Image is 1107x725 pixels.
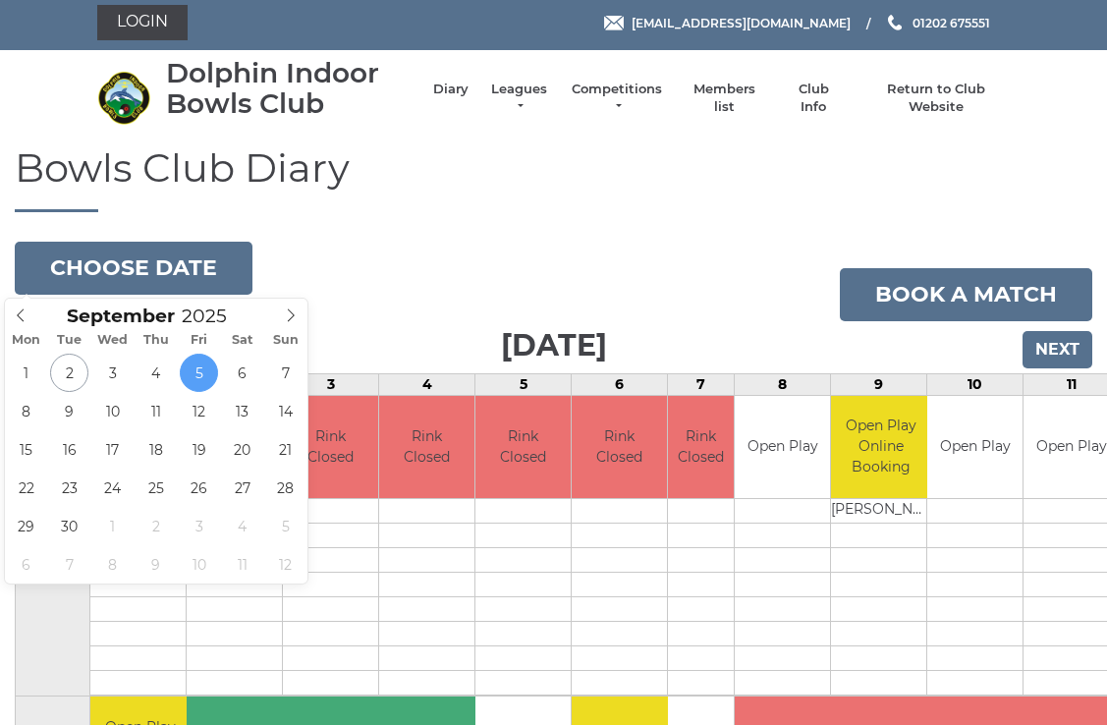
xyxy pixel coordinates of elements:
[7,469,45,507] span: September 22, 2025
[283,396,378,499] td: Rink Closed
[67,307,175,326] span: Scroll to increment
[570,81,664,116] a: Competitions
[266,430,304,469] span: September 21, 2025
[266,469,304,507] span: September 28, 2025
[223,545,261,584] span: October 11, 2025
[632,15,851,29] span: [EMAIL_ADDRESS][DOMAIN_NAME]
[7,392,45,430] span: September 8, 2025
[137,507,175,545] span: October 2, 2025
[178,334,221,347] span: Fri
[180,545,218,584] span: October 10, 2025
[379,373,475,395] td: 4
[283,373,379,395] td: 3
[684,81,765,116] a: Members list
[50,545,88,584] span: October 7, 2025
[604,14,851,32] a: Email [EMAIL_ADDRESS][DOMAIN_NAME]
[15,242,252,295] button: Choose date
[7,545,45,584] span: October 6, 2025
[831,499,930,524] td: [PERSON_NAME]
[5,334,48,347] span: Mon
[7,507,45,545] span: September 29, 2025
[572,373,668,395] td: 6
[50,430,88,469] span: September 16, 2025
[785,81,842,116] a: Club Info
[50,507,88,545] span: September 30, 2025
[137,545,175,584] span: October 9, 2025
[15,146,1092,212] h1: Bowls Club Diary
[1023,331,1092,368] input: Next
[180,430,218,469] span: September 19, 2025
[840,268,1092,321] a: Book a match
[735,373,831,395] td: 8
[831,396,930,499] td: Open Play Online Booking
[50,354,88,392] span: September 2, 2025
[93,507,132,545] span: October 1, 2025
[91,334,135,347] span: Wed
[668,396,734,499] td: Rink Closed
[831,373,927,395] td: 9
[48,334,91,347] span: Tue
[735,396,830,499] td: Open Play
[93,354,132,392] span: September 3, 2025
[927,396,1023,499] td: Open Play
[93,430,132,469] span: September 17, 2025
[221,334,264,347] span: Sat
[433,81,469,98] a: Diary
[180,507,218,545] span: October 3, 2025
[379,396,474,499] td: Rink Closed
[137,392,175,430] span: September 11, 2025
[475,396,571,499] td: Rink Closed
[488,81,550,116] a: Leagues
[223,469,261,507] span: September 27, 2025
[7,354,45,392] span: September 1, 2025
[223,354,261,392] span: September 6, 2025
[861,81,1010,116] a: Return to Club Website
[572,396,667,499] td: Rink Closed
[50,469,88,507] span: September 23, 2025
[266,507,304,545] span: October 5, 2025
[97,5,188,40] a: Login
[604,16,624,30] img: Email
[266,354,304,392] span: September 7, 2025
[266,392,304,430] span: September 14, 2025
[180,469,218,507] span: September 26, 2025
[885,14,990,32] a: Phone us 01202 675551
[266,545,304,584] span: October 12, 2025
[223,392,261,430] span: September 13, 2025
[135,334,178,347] span: Thu
[927,373,1024,395] td: 10
[97,71,151,125] img: Dolphin Indoor Bowls Club
[137,430,175,469] span: September 18, 2025
[50,392,88,430] span: September 9, 2025
[175,305,251,327] input: Scroll to increment
[166,58,414,119] div: Dolphin Indoor Bowls Club
[264,334,307,347] span: Sun
[180,354,218,392] span: September 5, 2025
[93,469,132,507] span: September 24, 2025
[888,15,902,30] img: Phone us
[137,469,175,507] span: September 25, 2025
[223,507,261,545] span: October 4, 2025
[137,354,175,392] span: September 4, 2025
[93,545,132,584] span: October 8, 2025
[180,392,218,430] span: September 12, 2025
[7,430,45,469] span: September 15, 2025
[668,373,735,395] td: 7
[93,392,132,430] span: September 10, 2025
[913,15,990,29] span: 01202 675551
[223,430,261,469] span: September 20, 2025
[475,373,572,395] td: 5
